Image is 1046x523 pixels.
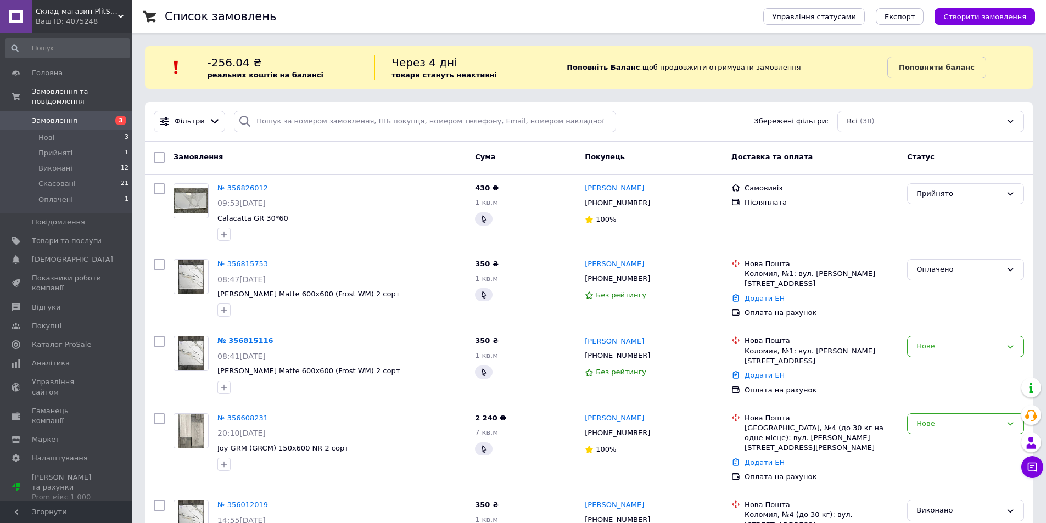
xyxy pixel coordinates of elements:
span: Аналітика [32,358,70,368]
span: Нові [38,133,54,143]
img: Фото товару [178,414,204,448]
span: Товари та послуги [32,236,102,246]
a: Фото товару [174,259,209,294]
div: Нова Пошта [745,259,898,269]
span: Замовлення [174,153,223,161]
span: Виконані [38,164,72,173]
a: Поповнити баланс [887,57,986,78]
h1: Список замовлень [165,10,276,23]
div: Оплата на рахунок [745,472,898,482]
a: [PERSON_NAME] [585,336,644,347]
div: Оплата на рахунок [745,385,898,395]
span: 1 [125,195,128,205]
div: Оплата на рахунок [745,308,898,318]
span: 3 [125,133,128,143]
button: Експорт [876,8,924,25]
span: Без рейтингу [596,291,646,299]
span: 350 ₴ [475,500,499,509]
span: 1 кв.м [475,351,498,359]
span: [DEMOGRAPHIC_DATA] [32,255,113,265]
span: Доставка та оплата [731,153,813,161]
span: 21 [121,179,128,189]
button: Створити замовлення [935,8,1035,25]
div: Післяплата [745,198,898,207]
span: Замовлення [32,116,77,126]
div: Нове [916,341,1002,352]
span: Управління статусами [772,13,856,21]
img: Фото товару [178,336,204,370]
div: Коломия, №1: вул. [PERSON_NAME][STREET_ADDRESS] [745,269,898,289]
a: № 356815753 [217,260,268,268]
div: Нова Пошта [745,413,898,423]
span: 350 ₴ [475,260,499,268]
div: Ваш ID: 4075248 [36,16,132,26]
span: Calacatta GR 30*60 [217,214,288,222]
a: Joy GRM (GRCM) 150x600 NR 2 сорт [217,444,349,452]
a: [PERSON_NAME] [585,259,644,269]
span: Показники роботи компанії [32,273,102,293]
a: № 356815116 [217,336,273,345]
span: 08:47[DATE] [217,275,266,284]
span: Експорт [885,13,915,21]
input: Пошук за номером замовлення, ПІБ покупця, номером телефону, Email, номером накладної [234,111,616,132]
img: Фото товару [174,188,208,214]
span: Прийняті [38,148,72,158]
span: 20:10[DATE] [217,429,266,437]
span: Гаманець компанії [32,406,102,426]
a: Фото товару [174,413,209,448]
b: товари стануть неактивні [391,71,497,79]
a: № 356608231 [217,414,268,422]
span: 3 [115,116,126,125]
span: Всі [847,116,858,127]
div: Самовивіз [745,183,898,193]
div: Prom мікс 1 000 [32,492,102,502]
span: Покупець [585,153,625,161]
span: Скасовані [38,179,76,189]
span: 12 [121,164,128,173]
span: Cума [475,153,495,161]
span: Через 4 дні [391,56,457,69]
span: Повідомлення [32,217,85,227]
span: 09:53[DATE] [217,199,266,207]
div: Нова Пошта [745,500,898,510]
span: Збережені фільтри: [754,116,829,127]
span: Створити замовлення [943,13,1026,21]
span: Без рейтингу [596,368,646,376]
div: Прийнято [916,188,1002,200]
a: № 356826012 [217,184,268,192]
div: [PHONE_NUMBER] [583,196,652,210]
div: [PHONE_NUMBER] [583,348,652,363]
input: Пошук [5,38,130,58]
span: Замовлення та повідомлення [32,87,132,106]
div: , щоб продовжити отримувати замовлення [550,55,887,80]
a: Додати ЕН [745,458,785,466]
span: [PERSON_NAME] Matte 600x600 (Frost WM) 2 сорт [217,290,400,298]
span: 430 ₴ [475,184,499,192]
img: :exclamation: [168,59,184,76]
span: [PERSON_NAME] та рахунки [32,473,102,503]
a: Створити замовлення [924,12,1035,20]
div: Оплачено [916,264,1002,275]
span: 1 [125,148,128,158]
span: 7 кв.м [475,428,498,436]
img: Фото товару [178,260,204,294]
span: Каталог ProSale [32,340,91,350]
span: Фільтри [175,116,205,127]
span: -256.04 ₴ [208,56,262,69]
b: реальних коштів на балансі [208,71,324,79]
div: [PHONE_NUMBER] [583,426,652,440]
a: Додати ЕН [745,371,785,379]
a: Фото товару [174,183,209,218]
a: [PERSON_NAME] [585,500,644,510]
div: [GEOGRAPHIC_DATA], №4 (до 30 кг на одне місце): вул. [PERSON_NAME][STREET_ADDRESS][PERSON_NAME] [745,423,898,453]
span: Покупці [32,321,61,331]
a: [PERSON_NAME] Matte 600x600 (Frost WM) 2 сорт [217,367,400,375]
b: Поповніть Баланс [567,63,640,71]
a: № 356012019 [217,500,268,509]
span: Склад-магазин PlitSan-Ceramics (плитка керамічна, керамограніт, ламінат, сантехніка) [36,7,118,16]
button: Управління статусами [763,8,865,25]
span: 1 кв.м [475,198,498,206]
span: 08:41[DATE] [217,352,266,361]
